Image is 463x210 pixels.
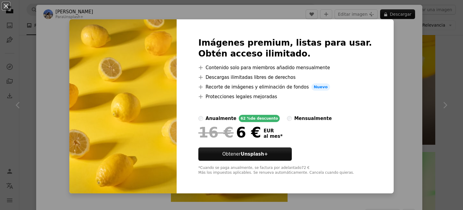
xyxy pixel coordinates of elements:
[198,147,292,161] button: ObtenerUnsplash+
[198,166,372,175] div: *Cuando se paga anualmente, se factura por adelantado 72 € Más los impuestos aplicables. Se renue...
[206,115,236,122] div: anualmente
[198,93,372,100] li: Protecciones legales mejoradas
[311,83,330,91] span: Nuevo
[198,116,203,121] input: anualmente62 %de descuento
[241,151,268,157] strong: Unsplash+
[198,83,372,91] li: Recorte de imágenes y eliminación de fondos
[239,115,280,122] div: 62 % de descuento
[198,74,372,81] li: Descargas ilimitadas libres de derechos
[198,124,261,140] div: 6 €
[198,37,372,59] h2: Imágenes premium, listas para usar. Obtén acceso ilimitado.
[294,115,332,122] div: mensualmente
[198,64,372,71] li: Contenido solo para miembros añadido mensualmente
[198,124,234,140] span: 16 €
[69,19,177,193] img: premium_photo-1689247409802-213191520037
[287,116,292,121] input: mensualmente
[263,128,282,134] span: EUR
[263,134,282,139] span: al mes *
